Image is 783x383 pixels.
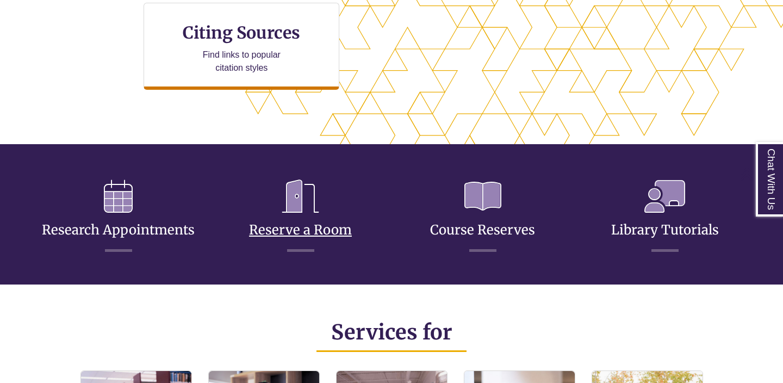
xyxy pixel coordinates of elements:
a: Reserve a Room [249,195,352,238]
span: Services for [331,319,452,345]
a: Citing Sources Find links to popular citation styles [144,3,339,90]
h3: Citing Sources [176,22,308,43]
a: Library Tutorials [611,195,719,238]
a: Course Reserves [430,195,535,238]
a: Research Appointments [42,195,195,238]
p: Find links to popular citation styles [189,48,295,75]
a: Back to Top [739,166,780,181]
